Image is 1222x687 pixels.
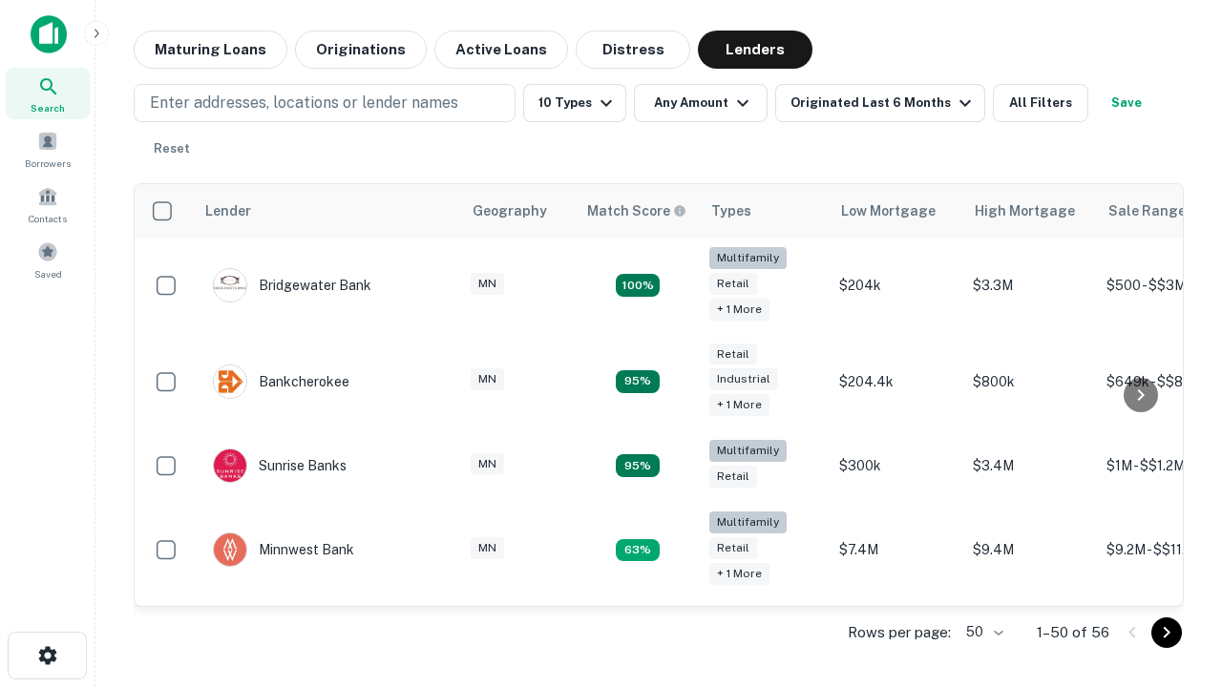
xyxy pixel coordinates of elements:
[963,429,1097,502] td: $3.4M
[709,440,787,462] div: Multifamily
[709,299,769,321] div: + 1 more
[471,537,504,559] div: MN
[848,621,951,644] p: Rows per page:
[434,31,568,69] button: Active Loans
[830,429,963,502] td: $300k
[31,100,65,115] span: Search
[709,511,787,533] div: Multifamily
[6,178,90,230] a: Contacts
[709,563,769,585] div: + 1 more
[775,84,985,122] button: Originated Last 6 Months
[709,247,787,269] div: Multifamily
[34,266,62,281] span: Saved
[141,130,202,168] button: Reset
[616,274,660,297] div: Matching Properties: 17, hasApolloMatch: undefined
[963,334,1097,430] td: $800k
[830,598,963,671] td: $25k
[213,268,371,302] div: Bridgewater Bank
[709,394,769,416] div: + 1 more
[616,454,660,477] div: Matching Properties: 9, hasApolloMatch: undefined
[213,448,347,483] div: Sunrise Banks
[31,15,67,53] img: capitalize-icon.png
[963,598,1097,671] td: $25k
[993,84,1088,122] button: All Filters
[471,273,504,295] div: MN
[1037,621,1109,644] p: 1–50 of 56
[214,269,246,302] img: picture
[6,123,90,175] a: Borrowers
[975,199,1075,222] div: High Mortgage
[214,365,246,398] img: picture
[576,31,690,69] button: Distress
[295,31,427,69] button: Originations
[1151,617,1182,648] button: Go to next page
[214,533,246,566] img: picture
[194,184,461,238] th: Lender
[830,184,963,238] th: Low Mortgage
[150,92,458,114] p: Enter addresses, locations or lender names
[830,502,963,598] td: $7.4M
[473,199,547,222] div: Geography
[709,273,757,295] div: Retail
[709,466,757,488] div: Retail
[587,200,683,221] h6: Match Score
[830,238,963,334] td: $204k
[471,368,504,390] div: MN
[6,68,90,119] a: Search
[841,199,936,222] div: Low Mortgage
[1127,473,1222,565] iframe: Chat Widget
[523,84,626,122] button: 10 Types
[711,199,751,222] div: Types
[616,539,660,562] div: Matching Properties: 6, hasApolloMatch: undefined
[205,199,251,222] div: Lender
[790,92,977,114] div: Originated Last 6 Months
[213,364,349,399] div: Bankcherokee
[134,31,287,69] button: Maturing Loans
[29,211,67,226] span: Contacts
[959,618,1006,646] div: 50
[576,184,700,238] th: Capitalize uses an advanced AI algorithm to match your search with the best lender. The match sco...
[709,368,778,390] div: Industrial
[214,449,246,482] img: picture
[587,200,686,221] div: Capitalize uses an advanced AI algorithm to match your search with the best lender. The match sco...
[25,156,71,171] span: Borrowers
[213,532,354,567] div: Minnwest Bank
[830,334,963,430] td: $204.4k
[709,343,757,365] div: Retail
[963,184,1097,238] th: High Mortgage
[461,184,576,238] th: Geography
[616,370,660,393] div: Matching Properties: 9, hasApolloMatch: undefined
[709,537,757,559] div: Retail
[700,184,830,238] th: Types
[471,453,504,475] div: MN
[634,84,768,122] button: Any Amount
[963,238,1097,334] td: $3.3M
[698,31,812,69] button: Lenders
[134,84,516,122] button: Enter addresses, locations or lender names
[6,234,90,285] a: Saved
[963,502,1097,598] td: $9.4M
[1096,84,1157,122] button: Save your search to get updates of matches that match your search criteria.
[1108,199,1186,222] div: Sale Range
